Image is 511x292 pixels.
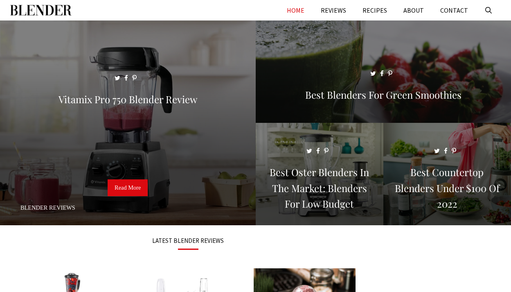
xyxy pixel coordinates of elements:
a: Read More [108,179,148,197]
a: Best Countertop Blenders Under $100 of 2022 [383,215,511,224]
a: Best Oster Blenders in the Market: Blenders for Low Budget [256,215,383,224]
a: Blender Reviews [20,204,75,211]
h3: LATEST BLENDER REVIEWS [20,238,356,244]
